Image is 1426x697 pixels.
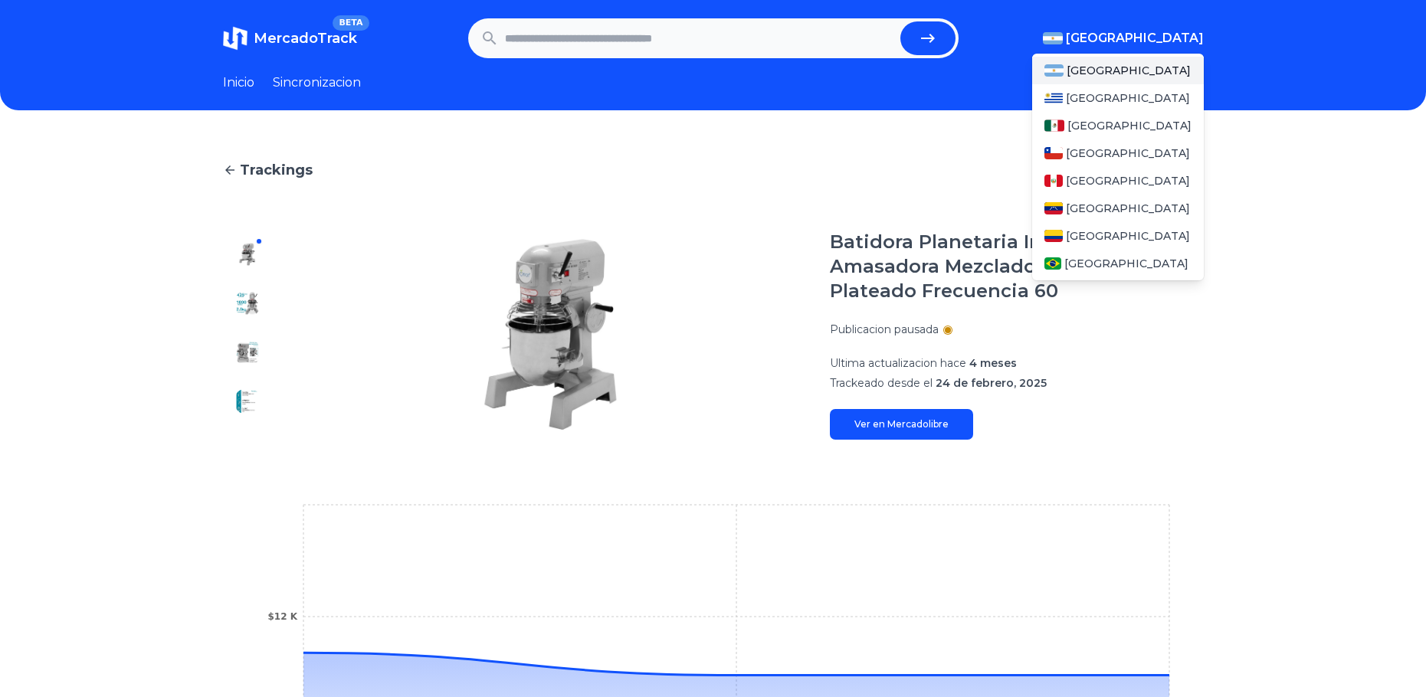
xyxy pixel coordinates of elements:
img: Argentina [1043,32,1063,44]
img: Peru [1044,175,1063,187]
span: Trackings [240,159,313,181]
span: Trackeado desde el [830,376,933,390]
h1: Batidora Planetaria Industrial Amasadora Mezcladora 110v 10l Color Plateado Frecuencia 60 [830,230,1204,303]
button: [GEOGRAPHIC_DATA] [1043,29,1204,47]
img: Uruguay [1044,92,1063,104]
img: Batidora Planetaria Industrial Amasadora Mezcladora 110v 10l Color Plateado Frecuencia 60 [235,291,260,316]
a: Argentina[GEOGRAPHIC_DATA] [1032,57,1204,84]
img: MercadoTrack [223,26,248,51]
a: MercadoTrackBETA [223,26,357,51]
a: Trackings [223,159,1204,181]
span: [GEOGRAPHIC_DATA] [1066,146,1190,161]
a: Uruguay[GEOGRAPHIC_DATA] [1032,84,1204,112]
a: Colombia[GEOGRAPHIC_DATA] [1032,222,1204,250]
a: Ver en Mercadolibre [830,409,973,440]
img: Colombia [1044,230,1063,242]
img: Batidora Planetaria Industrial Amasadora Mezcladora 110v 10l Color Plateado Frecuencia 60 [235,389,260,414]
span: [GEOGRAPHIC_DATA] [1067,118,1192,133]
img: Brasil [1044,257,1062,270]
tspan: $12 K [267,611,297,622]
img: Batidora Planetaria Industrial Amasadora Mezcladora 110v 10l Color Plateado Frecuencia 60 [303,230,799,440]
span: 24 de febrero, 2025 [936,376,1047,390]
span: 4 meses [969,356,1017,370]
span: [GEOGRAPHIC_DATA] [1064,256,1188,271]
img: Argentina [1044,64,1064,77]
span: BETA [333,15,369,31]
a: Venezuela[GEOGRAPHIC_DATA] [1032,195,1204,222]
a: Peru[GEOGRAPHIC_DATA] [1032,167,1204,195]
a: Inicio [223,74,254,92]
img: Batidora Planetaria Industrial Amasadora Mezcladora 110v 10l Color Plateado Frecuencia 60 [235,242,260,267]
a: Mexico[GEOGRAPHIC_DATA] [1032,112,1204,139]
span: [GEOGRAPHIC_DATA] [1067,63,1191,78]
span: MercadoTrack [254,30,357,47]
span: [GEOGRAPHIC_DATA] [1066,228,1190,244]
a: Sincronizacion [273,74,361,92]
img: Mexico [1044,119,1064,132]
span: Ultima actualizacion hace [830,356,966,370]
p: Publicacion pausada [830,322,939,337]
a: Chile[GEOGRAPHIC_DATA] [1032,139,1204,167]
a: Brasil[GEOGRAPHIC_DATA] [1032,250,1204,277]
span: [GEOGRAPHIC_DATA] [1066,29,1204,47]
img: Batidora Planetaria Industrial Amasadora Mezcladora 110v 10l Color Plateado Frecuencia 60 [235,340,260,365]
span: [GEOGRAPHIC_DATA] [1066,90,1190,106]
span: [GEOGRAPHIC_DATA] [1066,201,1190,216]
img: Venezuela [1044,202,1063,214]
img: Chile [1044,147,1063,159]
span: [GEOGRAPHIC_DATA] [1066,173,1190,188]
